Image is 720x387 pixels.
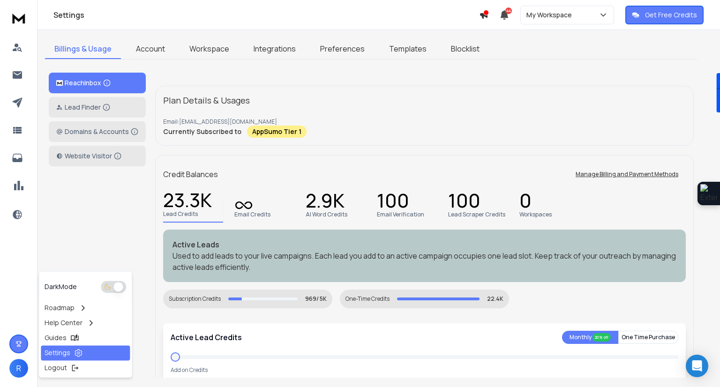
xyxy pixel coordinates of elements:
p: Currently Subscribed to [163,127,241,136]
button: ReachInbox [49,73,146,93]
div: Subscription Credits [169,295,221,303]
button: One Time Purchase [618,331,678,344]
p: Lead Credits [163,210,198,218]
p: 22.4K [487,295,503,303]
p: My Workspace [526,10,576,20]
p: Dark Mode [45,282,77,291]
button: Website Visitor [49,146,146,166]
a: Integrations [244,39,305,59]
p: Add on Credits [171,366,208,374]
a: Preferences [311,39,374,59]
a: Settings [41,345,130,360]
p: Plan Details & Usages [163,94,250,107]
p: Manage Billing and Payment Methods [576,171,678,178]
button: Manage Billing and Payment Methods [568,165,686,184]
button: Lead Finder [49,97,146,118]
a: Blocklist [442,39,489,59]
button: R [9,359,28,378]
p: Email: [EMAIL_ADDRESS][DOMAIN_NAME] [163,118,686,126]
button: Monthly 20% off [562,331,618,344]
a: Workspace [180,39,239,59]
button: Get Free Credits [625,6,704,24]
p: Email Verification [377,211,424,218]
p: 100 [377,196,409,209]
a: Roadmap [41,300,130,315]
p: 2.9K [306,196,345,209]
p: Lead Scraper Credits [448,211,505,218]
p: 0 [519,196,532,209]
h1: Settings [53,9,479,21]
a: Guides [41,330,130,345]
p: Get Free Credits [645,10,697,20]
p: Logout [45,363,67,372]
p: 23.3K [163,195,212,208]
p: Workspaces [519,211,552,218]
p: Roadmap [45,303,75,313]
a: Help Center [41,315,130,330]
p: Used to add leads to your live campaigns. Each lead you add to an active campaign occupies one le... [172,250,676,273]
span: 44 [505,7,512,14]
div: Open Intercom Messenger [686,355,708,377]
div: One-Time Credits [345,295,390,303]
a: Templates [380,39,436,59]
button: Domains & Accounts [49,121,146,142]
a: Account [127,39,174,59]
p: Guides [45,333,67,342]
p: AI Word Credits [306,211,347,218]
div: 20% off [592,333,611,342]
p: Active Lead Credits [171,332,242,343]
p: Email Credits [234,211,270,218]
p: Active Leads [172,239,676,250]
div: AppSumo Tier 1 [247,126,307,138]
p: 969/ 5K [305,295,327,303]
p: Credit Balances [163,169,218,180]
a: Billings & Usage [45,39,121,59]
img: Extension Icon [700,184,717,203]
img: logo [9,9,28,27]
img: logo [56,80,63,86]
p: 100 [448,196,480,209]
p: Help Center [45,318,82,327]
p: Settings [45,348,70,357]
